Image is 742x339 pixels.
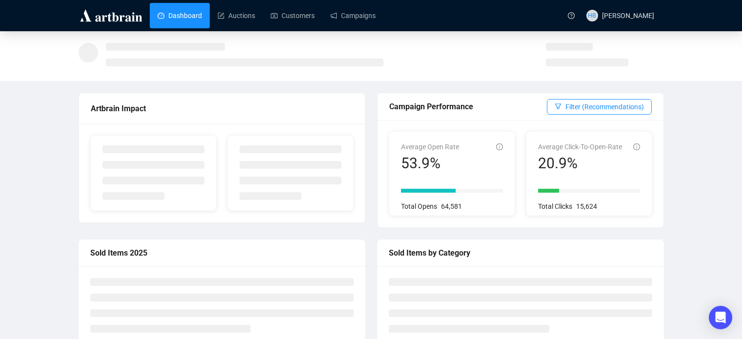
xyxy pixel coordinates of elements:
span: HB [588,11,596,20]
div: Open Intercom Messenger [709,306,732,329]
span: 15,624 [576,202,597,210]
span: Total Clicks [538,202,572,210]
span: Filter (Recommendations) [565,101,644,112]
a: Campaigns [330,3,376,28]
a: Dashboard [158,3,202,28]
span: [PERSON_NAME] [602,12,654,20]
div: 53.9% [401,154,459,173]
div: Sold Items 2025 [90,247,354,259]
a: Customers [271,3,315,28]
span: 64,581 [441,202,462,210]
div: Campaign Performance [389,100,547,113]
span: info-circle [633,143,640,150]
span: question-circle [568,12,575,19]
img: logo [79,8,144,23]
span: Total Opens [401,202,437,210]
div: Sold Items by Category [389,247,652,259]
span: filter [555,103,562,110]
button: Filter (Recommendations) [547,99,652,115]
div: Artbrain Impact [91,102,353,115]
span: Average Open Rate [401,143,459,151]
span: info-circle [496,143,503,150]
span: Average Click-To-Open-Rate [538,143,622,151]
div: 20.9% [538,154,622,173]
a: Auctions [218,3,255,28]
